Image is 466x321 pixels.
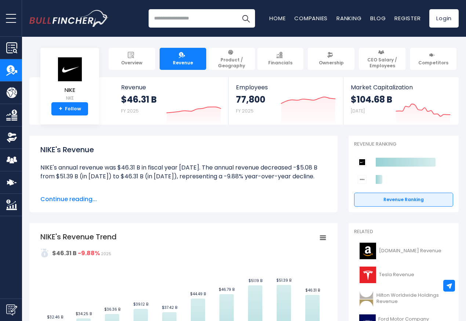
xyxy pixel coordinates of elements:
[236,94,265,105] strong: 77,800
[114,77,229,125] a: Revenue $46.31 B FY 2025
[354,141,453,147] p: Revenue Ranking
[212,57,252,68] span: Product / Geography
[29,10,108,27] a: Go to homepage
[121,60,142,66] span: Overview
[354,229,453,235] p: Related
[418,60,448,66] span: Competitors
[308,48,354,70] a: Ownership
[40,163,327,181] li: NIKE's annual revenue was $46.31 B in fiscal year [DATE]. The annual revenue decreased -$5.08 B f...
[336,14,361,22] a: Ranking
[101,251,111,257] span: 2025
[76,311,92,317] text: $34.25 B
[40,144,327,155] h1: NIKE's Revenue
[29,10,109,27] img: Bullfincher logo
[351,84,451,91] span: Market Capitalization
[354,289,453,309] a: Hilton Worldwide Holdings Revenue
[121,108,139,114] small: FY 2025
[294,14,328,22] a: Companies
[370,14,386,22] a: Blog
[358,243,377,259] img: AMZN logo
[78,249,100,257] strong: -9.88%
[173,60,193,66] span: Revenue
[109,48,155,70] a: Overview
[410,48,456,70] a: Competitors
[190,291,206,297] text: $44.49 B
[47,314,63,320] text: $32.46 B
[257,48,304,70] a: Financials
[40,190,327,216] li: NIKE's quarterly revenue was $11.10 B in the quarter ending [DATE]. The quarterly revenue decreas...
[269,14,285,22] a: Home
[237,9,255,28] button: Search
[276,278,291,283] text: $51.39 B
[121,94,157,105] strong: $46.31 B
[358,175,367,184] img: Deckers Outdoor Corporation competitors logo
[305,288,320,293] text: $46.31 B
[319,60,344,66] span: Ownership
[358,158,367,167] img: NIKE competitors logo
[133,302,148,307] text: $39.12 B
[121,84,221,91] span: Revenue
[52,249,77,257] strong: $46.31 B
[358,267,377,283] img: TSLA logo
[160,48,206,70] a: Revenue
[162,305,177,310] text: $37.42 B
[104,307,120,312] text: $36.36 B
[208,48,255,70] a: Product / Geography
[268,60,292,66] span: Financials
[51,102,88,115] a: +Follow
[57,57,83,103] a: NIKE NKE
[362,57,402,68] span: CEO Salary / Employees
[351,108,365,114] small: [DATE]
[59,106,62,112] strong: +
[219,287,234,292] text: $46.79 B
[354,241,453,261] a: [DOMAIN_NAME] Revenue
[40,232,117,242] tspan: NIKE's Revenue Trend
[351,94,392,105] strong: $104.68 B
[57,87,83,93] span: NIKE
[429,9,459,28] a: Login
[6,132,17,143] img: Ownership
[354,193,453,207] a: Revenue Ranking
[40,195,327,204] span: Continue reading...
[358,290,374,307] img: HLT logo
[354,265,453,285] a: Tesla Revenue
[236,84,335,91] span: Employees
[359,48,405,70] a: CEO Salary / Employees
[394,14,421,22] a: Register
[343,77,458,125] a: Market Capitalization $104.68 B [DATE]
[248,278,262,283] text: $51.19 B
[40,249,49,257] img: addasd
[229,77,343,125] a: Employees 77,800 FY 2025
[57,95,83,101] small: NKE
[236,108,254,114] small: FY 2025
